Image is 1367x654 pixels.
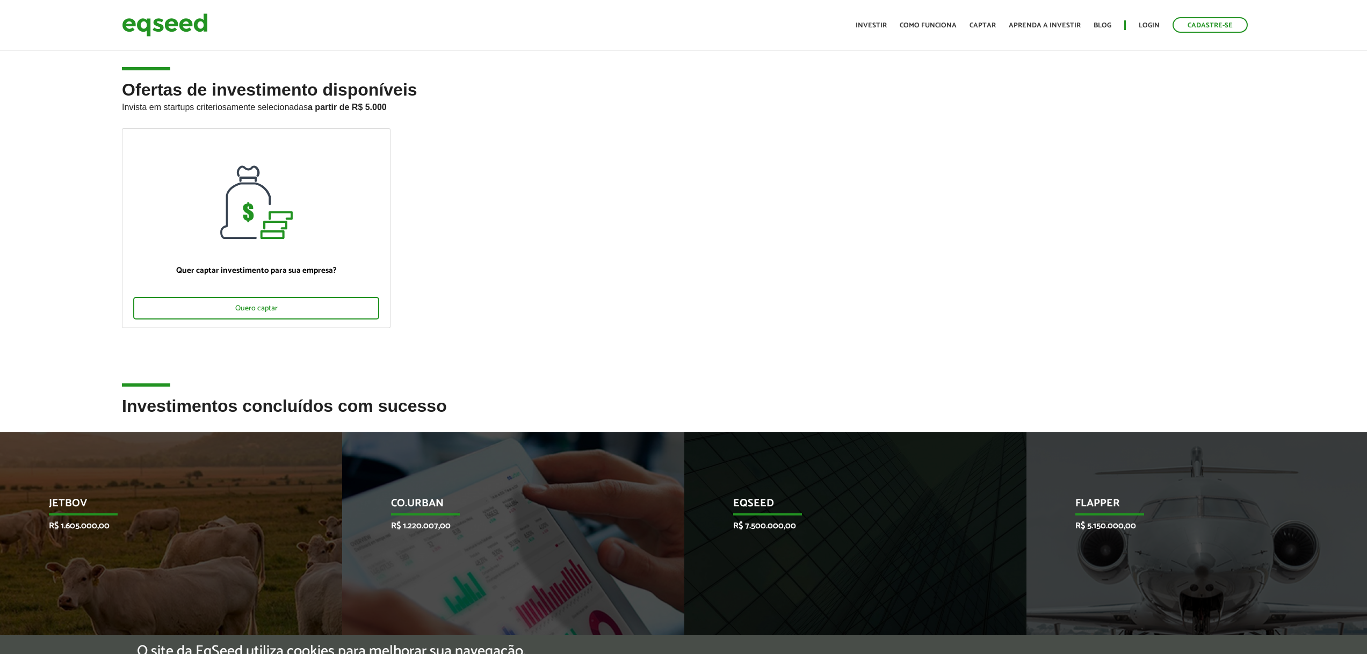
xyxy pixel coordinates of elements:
p: Quer captar investimento para sua empresa? [133,266,379,275]
div: Quero captar [133,297,379,319]
p: R$ 5.150.000,00 [1075,521,1304,531]
h2: Ofertas de investimento disponíveis [122,81,1245,128]
p: Invista em startups criteriosamente selecionadas [122,99,1245,112]
p: JetBov [49,497,277,515]
p: Flapper [1075,497,1304,515]
a: Quer captar investimento para sua empresa? Quero captar [122,128,390,328]
p: R$ 1.220.007,00 [391,521,619,531]
a: Como funciona [900,22,957,29]
p: EqSeed [733,497,961,515]
p: R$ 7.500.000,00 [733,521,961,531]
a: Blog [1094,22,1111,29]
p: Co.Urban [391,497,619,515]
a: Aprenda a investir [1009,22,1081,29]
strong: a partir de R$ 5.000 [308,103,387,112]
a: Login [1139,22,1160,29]
a: Captar [970,22,996,29]
img: EqSeed [122,11,208,39]
a: Cadastre-se [1173,17,1248,33]
a: Investir [856,22,887,29]
h2: Investimentos concluídos com sucesso [122,397,1245,432]
p: R$ 1.605.000,00 [49,521,277,531]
